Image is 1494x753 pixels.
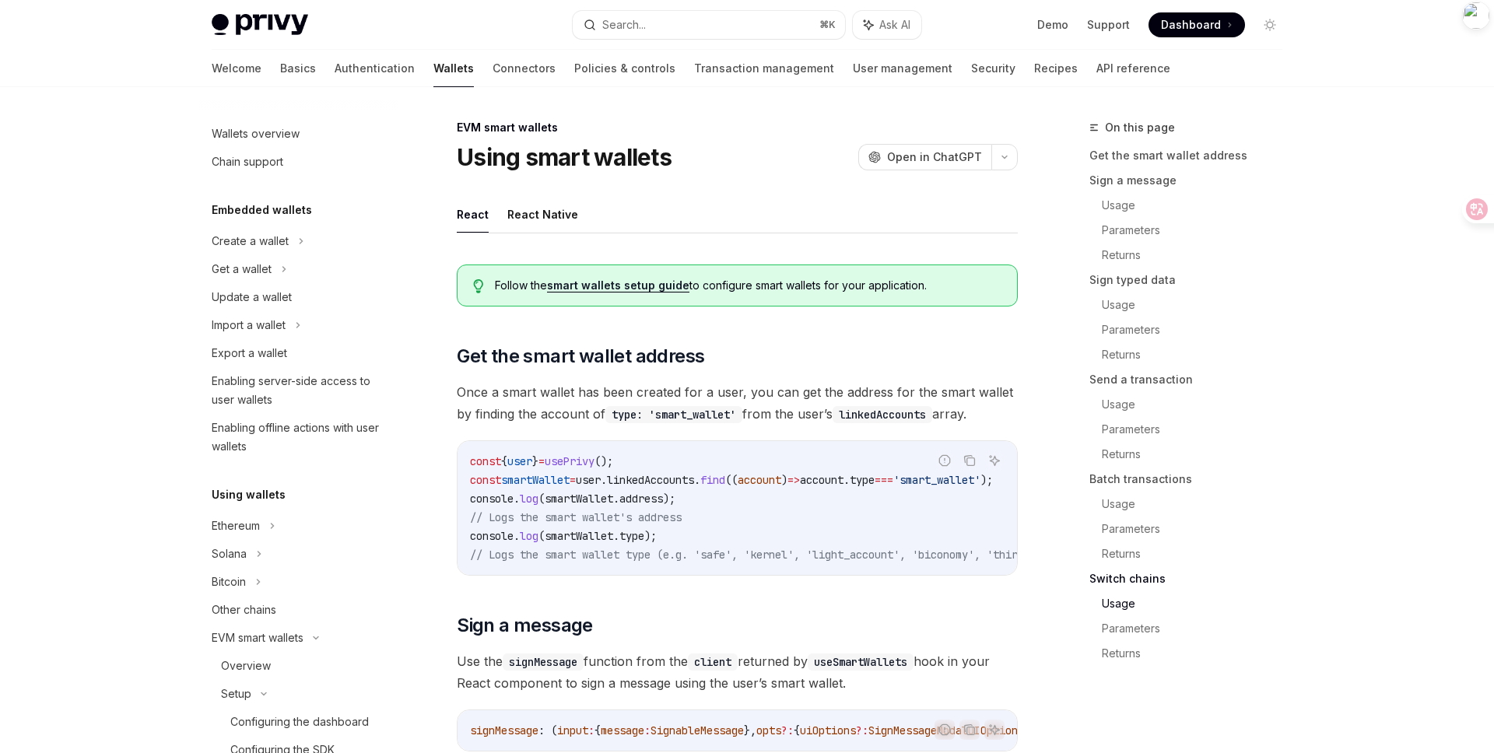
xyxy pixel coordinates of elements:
button: Search...⌘K [573,11,845,39]
button: Ask AI [984,450,1005,471]
span: Sign a message [457,613,593,638]
a: Parameters [1102,417,1295,442]
div: Bitcoin [212,573,246,591]
a: Parameters [1102,218,1295,243]
a: Usage [1102,392,1295,417]
button: Copy the contents from the code block [959,720,980,740]
span: (( [725,473,738,487]
span: address [619,492,663,506]
span: Use the function from the returned by hook in your React component to sign a message using the us... [457,650,1018,694]
span: ( [538,492,545,506]
span: Once a smart wallet has been created for a user, you can get the address for the smart wallet by ... [457,381,1018,425]
span: usePrivy [545,454,594,468]
span: console [470,492,514,506]
a: Get the smart wallet address [1089,143,1295,168]
div: Overview [221,657,271,675]
span: . [843,473,850,487]
button: Ask AI [984,720,1005,740]
span: ); [644,529,657,543]
span: ?: [781,723,794,737]
span: SignableMessage [651,723,744,737]
span: const [470,454,501,468]
div: Wallets overview [212,124,300,143]
a: Returns [1102,641,1295,666]
div: Chain support [212,152,283,171]
a: Basics [280,50,316,87]
button: React Native [507,196,578,233]
a: Support [1087,17,1130,33]
a: Batch transactions [1089,467,1295,492]
h5: Using wallets [212,485,286,504]
span: . [514,492,520,506]
span: ⌘ K [819,19,836,31]
span: Ask AI [879,17,910,33]
a: Overview [199,652,398,680]
span: // Logs the smart wallet's address [470,510,682,524]
span: 'smart_wallet' [893,473,980,487]
code: client [688,653,738,671]
span: message [601,723,644,737]
a: Switch chains [1089,566,1295,591]
a: Security [971,50,1015,87]
a: API reference [1096,50,1170,87]
button: React [457,196,489,233]
div: Enabling offline actions with user wallets [212,419,389,456]
span: Get the smart wallet address [457,344,704,369]
span: SignMessageModalUIOptions [868,723,1024,737]
a: Welcome [212,50,261,87]
span: . [514,529,520,543]
h5: Embedded wallets [212,201,312,219]
div: Update a wallet [212,288,292,306]
a: Wallets [433,50,474,87]
span: Follow the to configure smart wallets for your application. [495,278,1001,293]
span: log [520,529,538,543]
code: signMessage [503,653,584,671]
a: Policies & controls [574,50,675,87]
a: Export a wallet [199,339,398,367]
span: smartWallet [545,492,613,506]
a: Demo [1037,17,1068,33]
span: On this page [1105,118,1175,137]
span: ); [663,492,675,506]
div: Export a wallet [212,344,287,362]
span: Dashboard [1161,17,1221,33]
span: ( [538,529,545,543]
a: smart wallets setup guide [547,278,689,292]
span: => [787,473,800,487]
span: === [875,473,893,487]
a: Other chains [199,596,398,624]
div: EVM smart wallets [457,120,1018,135]
div: Get a wallet [212,260,272,278]
span: account [738,473,781,487]
button: Report incorrect code [935,720,955,740]
a: Parameters [1102,616,1295,641]
span: } [532,454,538,468]
a: Returns [1102,342,1295,367]
a: Returns [1102,442,1295,467]
span: (); [594,454,613,468]
code: type: 'smart_wallet' [605,406,742,423]
span: . [613,529,619,543]
span: log [520,492,538,506]
span: . [694,473,700,487]
span: linkedAccounts [607,473,694,487]
a: Authentication [335,50,415,87]
a: Usage [1102,292,1295,317]
span: { [594,723,601,737]
span: : [588,723,594,737]
a: Sign a message [1089,168,1295,193]
span: type [619,529,644,543]
a: Returns [1102,243,1295,268]
span: : [644,723,651,737]
a: Update a wallet [199,283,398,311]
span: smartWallet [545,529,613,543]
a: Enabling server-side access to user wallets [199,367,398,414]
a: Configuring the dashboard [199,708,398,736]
a: Chain support [199,148,398,176]
span: opts [756,723,781,737]
a: Returns [1102,541,1295,566]
a: Connectors [493,50,556,87]
span: { [501,454,507,468]
div: Setup [221,685,251,703]
span: smartWallet [501,473,570,487]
